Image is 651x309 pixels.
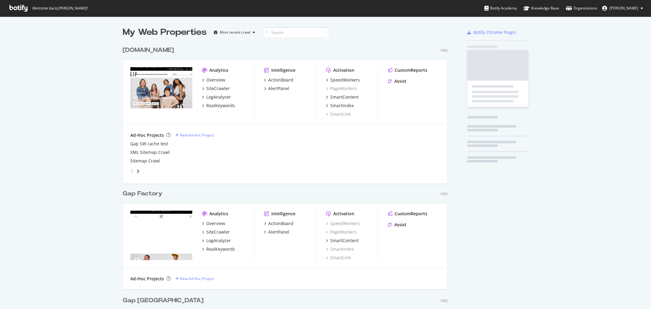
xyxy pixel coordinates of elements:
a: Gap SW cache test [130,141,168,147]
div: AlertPanel [268,85,289,92]
div: Assist [394,78,407,84]
a: ActionBoard [264,220,293,227]
div: SiteCrawler [206,85,230,92]
div: CustomReports [395,67,427,73]
a: New Ad-Hoc Project [175,276,214,281]
a: SmartLink [326,111,351,117]
a: SmartIndex [326,246,354,252]
div: SmartContent [330,94,359,100]
input: Search [262,27,330,38]
a: SmartContent [326,238,359,244]
div: Gap Factory [123,189,162,198]
a: Assist [388,78,407,84]
a: Botify Chrome Plugin [467,29,516,35]
div: Ad-Hoc Projects [130,276,164,282]
a: SmartIndex [326,103,354,109]
a: [DOMAIN_NAME] [123,46,176,55]
div: SmartIndex [330,103,354,109]
a: SiteCrawler [202,85,230,92]
div: New Ad-Hoc Project [180,276,214,281]
div: Activation [333,211,354,217]
div: SmartContent [330,238,359,244]
div: Knowledge Base [523,5,559,11]
a: SmartContent [326,94,359,100]
a: New Ad-Hoc Project [175,133,214,138]
a: RealKeywords [202,246,235,252]
img: Gapfactory.com [130,211,192,260]
div: Pro [441,48,448,53]
div: [DOMAIN_NAME] [123,46,174,55]
a: PageWorkers [326,85,357,92]
a: Gap [GEOGRAPHIC_DATA] [123,296,206,305]
div: Assist [394,222,407,228]
a: SiteCrawler [202,229,230,235]
a: ActionBoard [264,77,293,83]
div: Pro [441,191,448,197]
a: SpeedWorkers [326,220,360,227]
span: Welcome back, [PERSON_NAME] ! [32,6,87,11]
a: SpeedWorkers [326,77,360,83]
a: Overview [202,77,225,83]
div: SpeedWorkers [330,77,360,83]
div: RealKeywords [206,246,235,252]
div: Activation [333,67,354,73]
a: LogAnalyzer [202,94,231,100]
div: New Ad-Hoc Project [180,133,214,138]
div: angle-left [128,166,136,176]
a: AlertPanel [264,85,289,92]
a: PageWorkers [326,229,357,235]
div: My Web Properties [123,26,207,38]
div: Intelligence [271,67,295,73]
img: Gap.com [130,67,192,117]
a: SmartLink [326,255,351,261]
div: Analytics [209,67,228,73]
a: Gap Factory [123,189,165,198]
div: Most recent crawl [220,31,250,34]
div: LogAnalyzer [206,94,231,100]
button: [PERSON_NAME] [597,3,648,13]
div: Botify Academy [484,5,517,11]
a: Overview [202,220,225,227]
button: Most recent crawl [212,27,258,37]
a: LogAnalyzer [202,238,231,244]
span: Natalie Bargas [609,5,638,11]
a: Assist [388,222,407,228]
div: ActionBoard [268,77,293,83]
div: Analytics [209,211,228,217]
a: XML Sitemap Crawl [130,149,170,155]
div: angle-right [136,168,140,174]
div: LogAnalyzer [206,238,231,244]
div: SiteCrawler [206,229,230,235]
div: AlertPanel [268,229,289,235]
div: CustomReports [395,211,427,217]
a: Sitemap Crawl [130,158,160,164]
div: Pro [441,298,448,304]
div: Overview [206,220,225,227]
div: ActionBoard [268,220,293,227]
div: Botify Chrome Plugin [473,29,516,35]
div: Ad-Hoc Projects [130,132,164,138]
div: Organizations [566,5,597,11]
a: CustomReports [388,211,427,217]
div: Intelligence [271,211,295,217]
div: Overview [206,77,225,83]
a: AlertPanel [264,229,289,235]
div: Gap [GEOGRAPHIC_DATA] [123,296,204,305]
div: RealKeywords [206,103,235,109]
a: CustomReports [388,67,427,73]
a: RealKeywords [202,103,235,109]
